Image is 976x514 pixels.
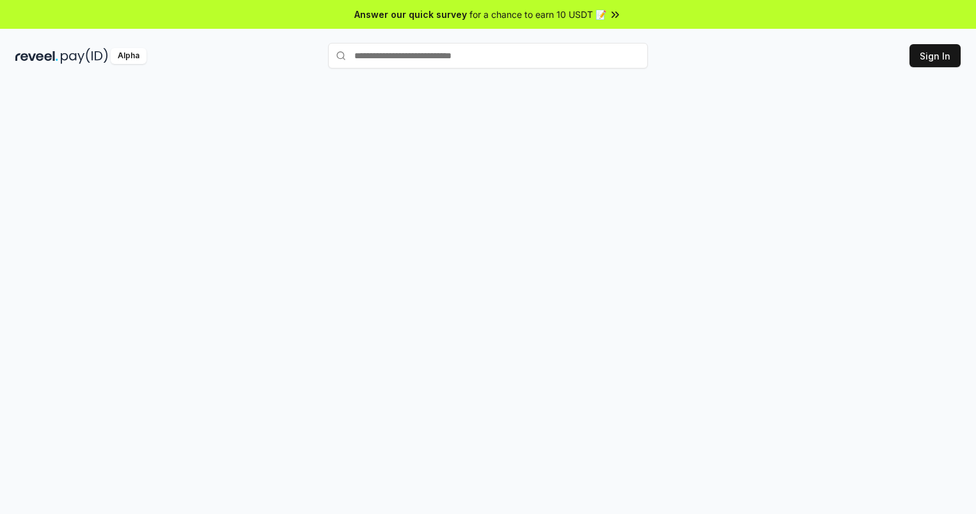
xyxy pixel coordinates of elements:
button: Sign In [909,44,961,67]
span: for a chance to earn 10 USDT 📝 [469,8,606,21]
span: Answer our quick survey [354,8,467,21]
img: reveel_dark [15,48,58,64]
div: Alpha [111,48,146,64]
img: pay_id [61,48,108,64]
